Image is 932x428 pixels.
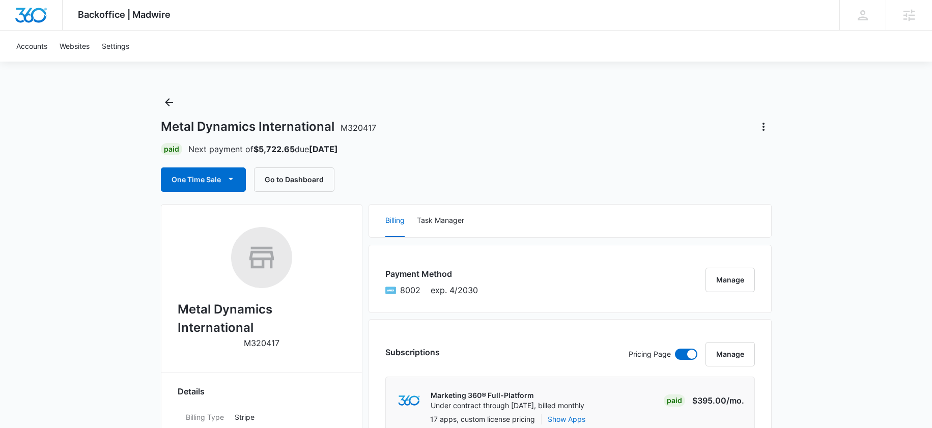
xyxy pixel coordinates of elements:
[385,346,440,358] h3: Subscriptions
[10,31,53,62] a: Accounts
[309,144,338,154] strong: [DATE]
[755,119,772,135] button: Actions
[385,268,478,280] h3: Payment Method
[161,119,376,134] h1: Metal Dynamics International
[705,268,755,292] button: Manage
[398,395,420,406] img: marketing360Logo
[664,394,685,407] div: Paid
[431,390,584,401] p: Marketing 360® Full-Platform
[341,123,376,133] span: M320417
[430,414,535,424] p: 17 apps, custom license pricing
[726,395,744,406] span: /mo.
[431,401,584,411] p: Under contract through [DATE], billed monthly
[253,144,295,154] strong: $5,722.65
[431,284,478,296] span: exp. 4/2030
[400,284,420,296] span: American Express ending with
[161,143,182,155] div: Paid
[96,31,135,62] a: Settings
[78,9,171,20] span: Backoffice | Madwire
[188,143,338,155] p: Next payment of due
[629,349,671,360] p: Pricing Page
[385,205,405,237] button: Billing
[178,385,205,397] span: Details
[705,342,755,366] button: Manage
[417,205,464,237] button: Task Manager
[548,414,585,424] button: Show Apps
[254,167,334,192] button: Go to Dashboard
[53,31,96,62] a: Websites
[186,412,227,422] dt: Billing Type
[161,94,177,110] button: Back
[178,300,346,337] h2: Metal Dynamics International
[235,412,337,422] p: Stripe
[692,394,744,407] p: $395.00
[161,167,246,192] button: One Time Sale
[244,337,279,349] p: M320417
